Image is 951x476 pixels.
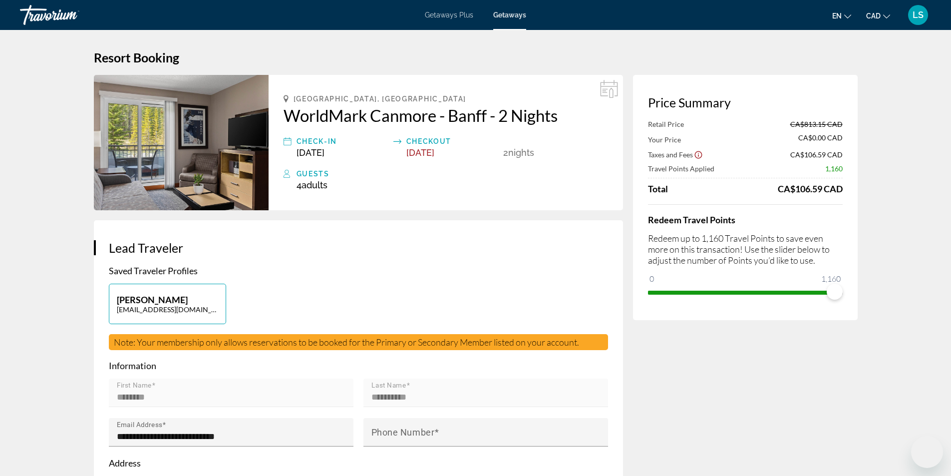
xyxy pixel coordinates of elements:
[825,164,843,173] span: 1,160
[117,294,218,305] p: [PERSON_NAME]
[297,168,608,180] div: Guests
[117,382,152,390] mat-label: First Name
[648,183,668,194] span: Total
[302,180,327,190] span: Adults
[94,50,858,65] h1: Resort Booking
[832,12,842,20] span: en
[648,214,843,225] h4: Redeem Travel Points
[406,135,498,147] div: Checkout
[648,164,714,173] span: Travel Points Applied
[425,11,473,19] a: Getaways Plus
[114,337,579,348] span: Note: Your membership only allows reservations to be booked for the Primary or Secondary Member l...
[493,11,526,19] a: Getaways
[648,291,843,293] ngx-slider: ngx-slider
[778,183,843,194] div: CA$106.59 CAD
[371,382,406,390] mat-label: Last Name
[790,120,843,128] span: CA$813.15 CAD
[297,180,327,190] span: 4
[832,8,851,23] button: Change language
[20,2,120,28] a: Travorium
[109,458,608,469] p: Address
[109,360,608,371] p: Information
[866,8,890,23] button: Change currency
[648,95,843,110] h3: Price Summary
[913,10,924,20] span: LS
[109,240,608,255] h3: Lead Traveler
[866,12,881,20] span: CAD
[694,150,703,159] button: Show Taxes and Fees disclaimer
[297,135,388,147] div: Check-In
[94,75,269,210] img: WorldMark Canmore - Banff - 2 Nights
[648,120,684,128] span: Retail Price
[790,150,843,159] span: CA$106.59 CAD
[371,427,435,438] mat-label: Phone Number
[905,4,931,25] button: User Menu
[503,147,508,158] span: 2
[648,150,693,159] span: Taxes and Fees
[798,133,843,144] span: CA$0.00 CAD
[911,436,943,468] iframe: Button to launch messaging window
[648,233,843,266] p: Redeem up to 1,160 Travel Points to save even more on this transaction! Use the slider below to a...
[648,273,655,285] span: 0
[109,265,608,276] p: Saved Traveler Profiles
[648,135,681,144] span: Your Price
[297,147,324,158] span: [DATE]
[109,284,226,324] button: [PERSON_NAME][EMAIL_ADDRESS][DOMAIN_NAME]
[117,421,162,429] mat-label: Email Address
[820,273,842,285] span: 1,160
[827,284,843,300] span: ngx-slider
[648,149,703,159] button: Show Taxes and Fees breakdown
[284,105,608,125] a: WorldMark Canmore - Banff - 2 Nights
[294,95,466,103] span: [GEOGRAPHIC_DATA], [GEOGRAPHIC_DATA]
[508,147,534,158] span: Nights
[406,147,434,158] span: [DATE]
[117,305,218,314] p: [EMAIL_ADDRESS][DOMAIN_NAME]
